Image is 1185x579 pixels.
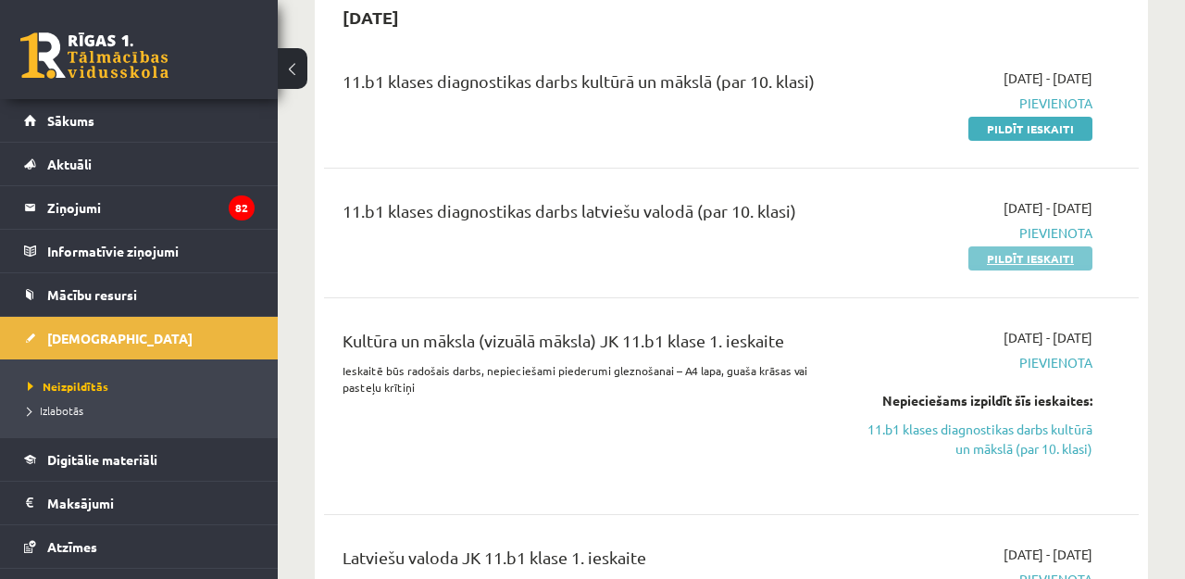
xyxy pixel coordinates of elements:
[861,94,1092,113] span: Pievienota
[24,230,255,272] a: Informatīvie ziņojumi
[861,420,1092,459] a: 11.b1 klases diagnostikas darbs kultūrā un mākslā (par 10. klasi)
[343,362,833,396] p: Ieskaitē būs radošais darbs, nepieciešami piederumi gleznošanai – A4 lapa, guaša krāsas vai paste...
[28,402,259,419] a: Izlabotās
[968,117,1092,141] a: Pildīt ieskaiti
[1004,198,1092,218] span: [DATE] - [DATE]
[47,538,97,555] span: Atzīmes
[28,378,259,395] a: Neizpildītās
[28,379,108,394] span: Neizpildītās
[24,482,255,524] a: Maksājumi
[47,112,94,129] span: Sākums
[24,186,255,229] a: Ziņojumi82
[343,69,833,103] div: 11.b1 klases diagnostikas darbs kultūrā un mākslā (par 10. klasi)
[47,330,193,346] span: [DEMOGRAPHIC_DATA]
[28,403,83,418] span: Izlabotās
[47,230,255,272] legend: Informatīvie ziņojumi
[343,198,833,233] div: 11.b1 klases diagnostikas darbs latviešu valodā (par 10. klasi)
[968,246,1092,271] a: Pildīt ieskaiti
[20,32,168,79] a: Rīgas 1. Tālmācības vidusskola
[1004,328,1092,347] span: [DATE] - [DATE]
[24,143,255,185] a: Aktuāli
[24,317,255,359] a: [DEMOGRAPHIC_DATA]
[1004,69,1092,88] span: [DATE] - [DATE]
[24,273,255,316] a: Mācību resursi
[47,482,255,524] legend: Maksājumi
[24,525,255,568] a: Atzīmes
[47,156,92,172] span: Aktuāli
[1004,545,1092,564] span: [DATE] - [DATE]
[861,223,1092,243] span: Pievienota
[861,391,1092,410] div: Nepieciešams izpildīt šīs ieskaites:
[24,438,255,481] a: Digitālie materiāli
[47,451,157,468] span: Digitālie materiāli
[343,545,833,579] div: Latviešu valoda JK 11.b1 klase 1. ieskaite
[24,99,255,142] a: Sākums
[47,186,255,229] legend: Ziņojumi
[47,286,137,303] span: Mācību resursi
[229,195,255,220] i: 82
[861,353,1092,372] span: Pievienota
[343,328,833,362] div: Kultūra un māksla (vizuālā māksla) JK 11.b1 klase 1. ieskaite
